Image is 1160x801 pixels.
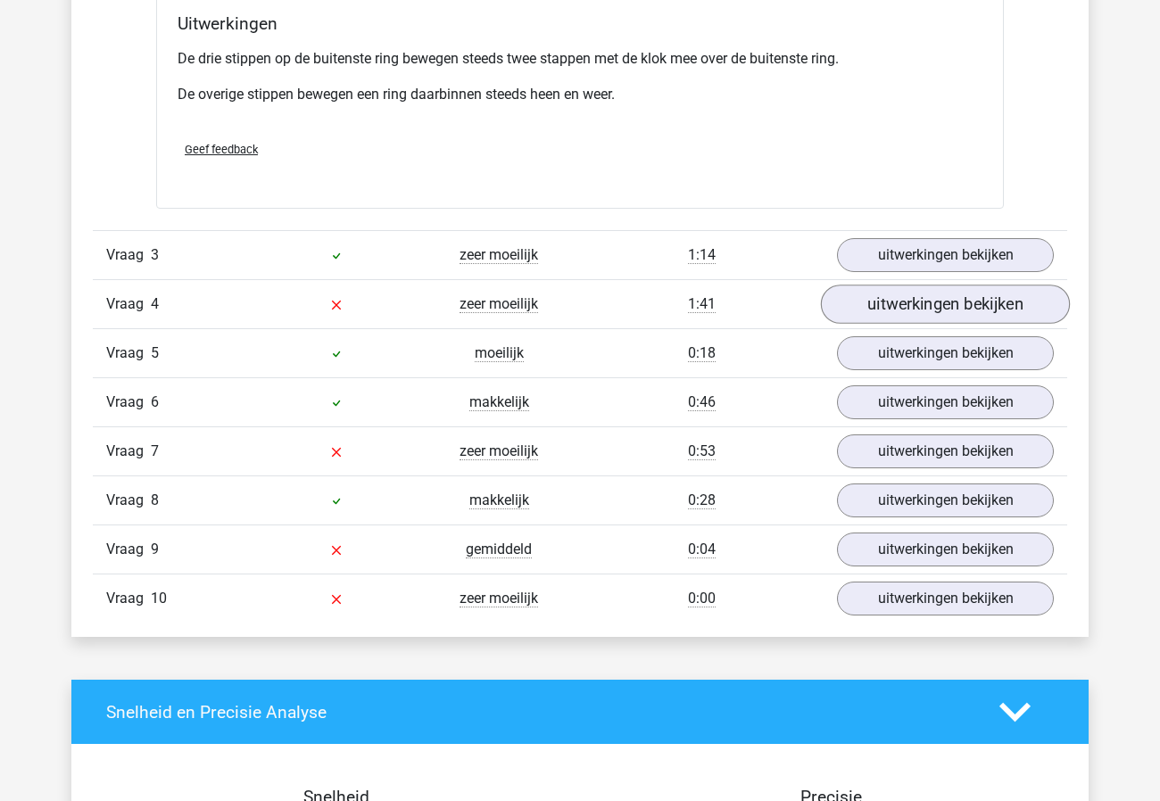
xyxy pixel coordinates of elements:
span: makkelijk [469,491,529,509]
span: Vraag [106,539,151,560]
span: makkelijk [469,393,529,411]
span: 4 [151,295,159,312]
span: Vraag [106,343,151,364]
span: zeer moeilijk [460,442,538,460]
span: 0:04 [688,541,716,558]
a: uitwerkingen bekijken [821,285,1070,325]
span: 6 [151,393,159,410]
span: 1:41 [688,295,716,313]
span: 7 [151,442,159,459]
a: uitwerkingen bekijken [837,434,1054,468]
span: 0:00 [688,590,716,607]
span: 8 [151,491,159,508]
span: Geef feedback [185,143,258,156]
span: Vraag [106,490,151,511]
span: 0:28 [688,491,716,509]
span: Vraag [106,441,151,462]
a: uitwerkingen bekijken [837,582,1054,615]
span: zeer moeilijk [460,590,538,607]
span: 9 [151,541,159,557]
a: uitwerkingen bekijken [837,533,1054,566]
span: zeer moeilijk [460,246,538,264]
span: Vraag [106,244,151,266]
span: 5 [151,344,159,361]
p: De overige stippen bewegen een ring daarbinnen steeds heen en weer. [178,84,982,105]
span: 0:18 [688,344,716,362]
a: uitwerkingen bekijken [837,385,1054,419]
span: 0:46 [688,393,716,411]
a: uitwerkingen bekijken [837,336,1054,370]
span: 0:53 [688,442,716,460]
span: 1:14 [688,246,716,264]
span: zeer moeilijk [460,295,538,313]
span: gemiddeld [466,541,532,558]
span: Vraag [106,293,151,315]
span: moeilijk [475,344,524,362]
h4: Snelheid en Precisie Analyse [106,702,973,723]
span: Vraag [106,588,151,609]
h4: Uitwerkingen [178,13,982,34]
span: Vraag [106,392,151,413]
span: 10 [151,590,167,607]
p: De drie stippen op de buitenste ring bewegen steeds twee stappen met de klok mee over de buitenst... [178,48,982,70]
a: uitwerkingen bekijken [837,483,1054,517]
span: 3 [151,246,159,263]
a: uitwerkingen bekijken [837,238,1054,272]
